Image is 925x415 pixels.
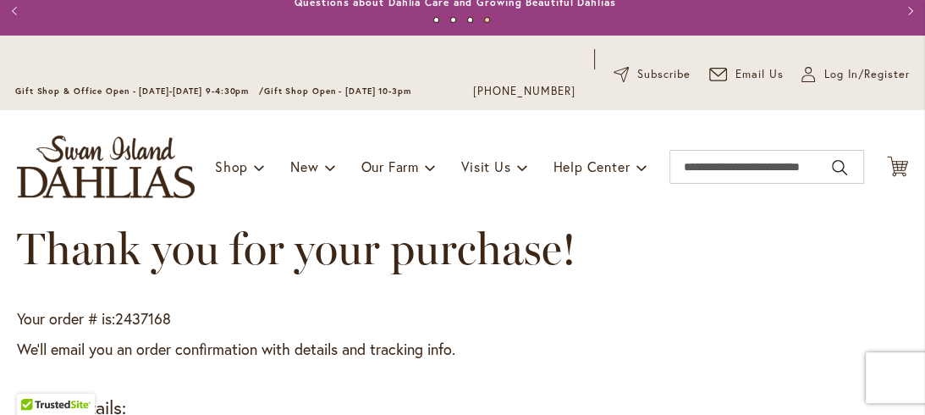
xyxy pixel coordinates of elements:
span: Visit Us [461,158,510,175]
a: Email Us [709,66,784,83]
span: Thank you for your purchase! [17,222,576,275]
span: Gift Shop & Office Open - [DATE]-[DATE] 9-4:30pm / [15,86,264,97]
button: 1 of 4 [433,17,439,23]
a: Log In/Register [801,66,910,83]
span: Our Farm [361,158,419,175]
p: We'll email you an order confirmation with details and tracking info. [17,339,908,361]
button: 4 of 4 [484,17,490,23]
span: Help Center [553,158,630,175]
a: Subscribe [614,66,691,83]
button: 2 of 4 [450,17,456,23]
span: Subscribe [637,66,691,83]
a: [PHONE_NUMBER] [473,83,575,100]
span: Log In/Register [823,66,910,83]
span: Gift Shop Open - [DATE] 10-3pm [264,86,411,97]
span: 2437168 [115,308,171,329]
span: New [290,158,318,175]
span: Email Us [735,66,784,83]
span: Shop [215,158,248,175]
iframe: Launch Accessibility Center [13,355,60,402]
a: store logo [17,136,195,198]
button: 3 of 4 [467,17,473,23]
p: Your order # is: [17,308,908,330]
